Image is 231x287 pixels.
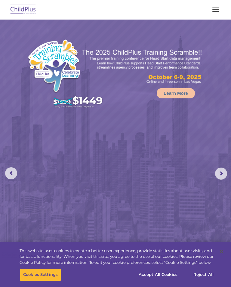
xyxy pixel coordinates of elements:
[157,88,195,98] a: Learn More
[185,268,222,281] button: Reject All
[20,248,215,266] div: This website uses cookies to create a better user experience, provide statistics about user visit...
[215,245,228,258] button: Close
[9,3,37,17] img: ChildPlus by Procare Solutions
[135,268,181,281] button: Accept All Cookies
[20,268,61,281] button: Cookies Settings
